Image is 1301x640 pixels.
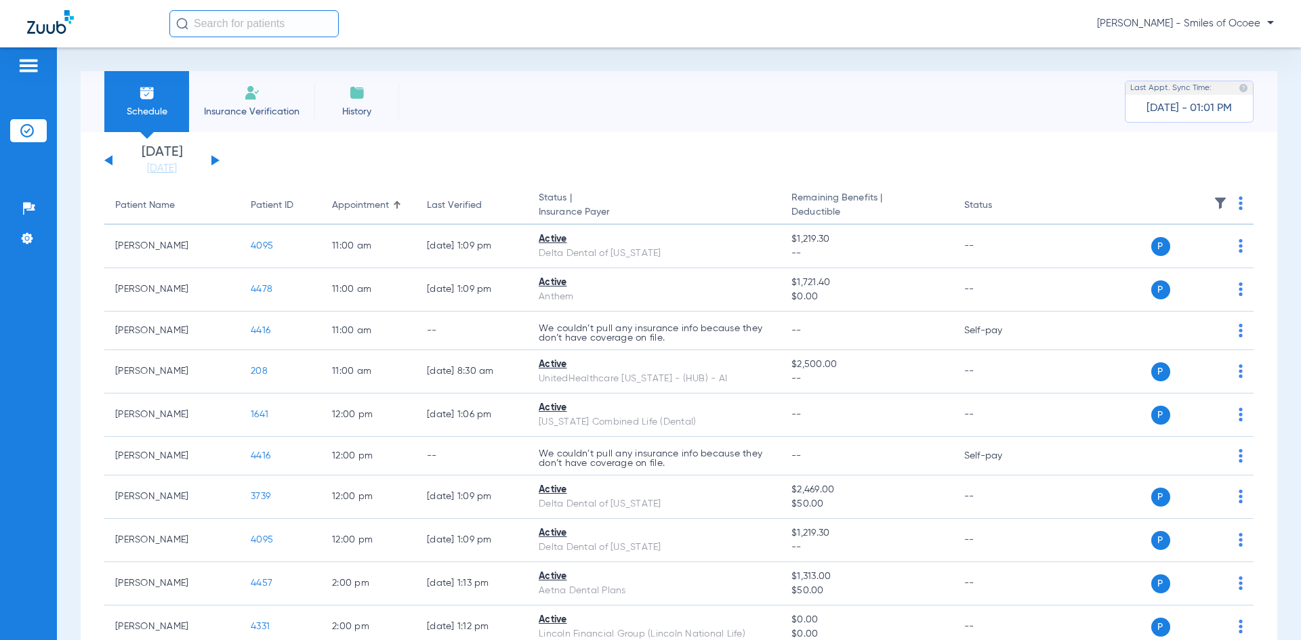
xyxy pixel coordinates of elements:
[251,451,270,461] span: 4416
[104,519,240,562] td: [PERSON_NAME]
[427,198,482,213] div: Last Verified
[199,105,304,119] span: Insurance Verification
[791,410,802,419] span: --
[349,85,365,101] img: History
[791,290,942,304] span: $0.00
[1151,362,1170,381] span: P
[539,276,770,290] div: Active
[539,401,770,415] div: Active
[115,105,179,119] span: Schedule
[539,415,770,429] div: [US_STATE] Combined Life (Dental)
[791,205,942,219] span: Deductible
[1239,83,1248,93] img: last sync help info
[416,519,528,562] td: [DATE] 1:09 PM
[1151,531,1170,550] span: P
[115,198,175,213] div: Patient Name
[121,146,203,175] li: [DATE]
[251,198,310,213] div: Patient ID
[332,198,389,213] div: Appointment
[1233,575,1301,640] iframe: Chat Widget
[321,437,416,475] td: 12:00 PM
[539,570,770,584] div: Active
[528,187,781,225] th: Status |
[1239,324,1243,337] img: group-dot-blue.svg
[332,198,405,213] div: Appointment
[953,312,1045,350] td: Self-pay
[104,225,240,268] td: [PERSON_NAME]
[539,290,770,304] div: Anthem
[251,198,293,213] div: Patient ID
[953,225,1045,268] td: --
[321,312,416,350] td: 11:00 AM
[321,350,416,393] td: 11:00 AM
[953,268,1045,312] td: --
[1151,618,1170,637] span: P
[791,358,942,372] span: $2,500.00
[791,247,942,261] span: --
[321,225,416,268] td: 11:00 AM
[115,198,229,213] div: Patient Name
[1239,239,1243,253] img: group-dot-blue.svg
[953,475,1045,519] td: --
[251,326,270,335] span: 4416
[416,225,528,268] td: [DATE] 1:09 PM
[791,326,802,335] span: --
[104,393,240,437] td: [PERSON_NAME]
[791,613,942,627] span: $0.00
[539,497,770,511] div: Delta Dental of [US_STATE]
[791,232,942,247] span: $1,219.30
[539,247,770,261] div: Delta Dental of [US_STATE]
[1151,280,1170,299] span: P
[416,350,528,393] td: [DATE] 8:30 AM
[325,105,389,119] span: History
[1239,282,1243,296] img: group-dot-blue.svg
[1151,237,1170,256] span: P
[791,526,942,540] span: $1,219.30
[1239,533,1243,547] img: group-dot-blue.svg
[416,393,528,437] td: [DATE] 1:06 PM
[539,372,770,386] div: UnitedHealthcare [US_STATE] - (HUB) - AI
[791,570,942,584] span: $1,313.00
[251,535,273,545] span: 4095
[1130,81,1212,95] span: Last Appt. Sync Time:
[791,372,942,386] span: --
[251,284,272,294] span: 4478
[416,437,528,475] td: --
[169,10,339,37] input: Search for patients
[781,187,953,225] th: Remaining Benefits |
[251,622,270,631] span: 4331
[791,584,942,598] span: $50.00
[539,526,770,540] div: Active
[539,205,770,219] span: Insurance Payer
[251,410,268,419] span: 1641
[539,324,770,343] p: We couldn’t pull any insurance info because they don’t have coverage on file.
[953,437,1045,475] td: Self-pay
[321,475,416,519] td: 12:00 PM
[1239,449,1243,463] img: group-dot-blue.svg
[539,232,770,247] div: Active
[176,18,188,30] img: Search Icon
[104,312,240,350] td: [PERSON_NAME]
[953,393,1045,437] td: --
[1151,488,1170,507] span: P
[539,449,770,468] p: We couldn’t pull any insurance info because they don’t have coverage on file.
[953,350,1045,393] td: --
[953,187,1045,225] th: Status
[18,58,39,74] img: hamburger-icon
[244,85,260,101] img: Manual Insurance Verification
[104,437,240,475] td: [PERSON_NAME]
[251,492,270,501] span: 3739
[1097,17,1274,30] span: [PERSON_NAME] - Smiles of Ocoee
[539,540,770,555] div: Delta Dental of [US_STATE]
[791,276,942,290] span: $1,721.40
[321,519,416,562] td: 12:00 PM
[1239,408,1243,421] img: group-dot-blue.svg
[539,358,770,372] div: Active
[416,562,528,605] td: [DATE] 1:13 PM
[251,578,272,588] span: 4457
[427,198,517,213] div: Last Verified
[321,268,416,312] td: 11:00 AM
[104,268,240,312] td: [PERSON_NAME]
[1151,406,1170,425] span: P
